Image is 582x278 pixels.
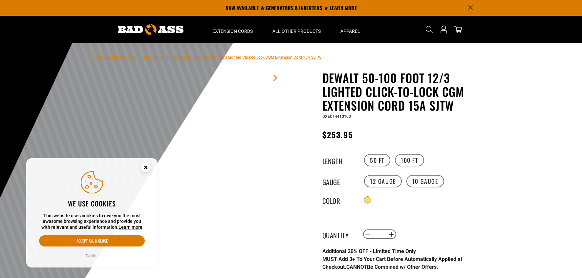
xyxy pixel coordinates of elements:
[322,114,351,119] span: DXEC14410100
[406,175,444,187] label: 10 Gauge
[322,230,355,239] label: Quantity
[203,16,263,43] summary: Extension Cords
[395,154,424,166] label: 100 FT
[322,248,416,254] strong: Additional 20% OFF - Limited Time Only
[272,28,321,34] span: All Other Products
[39,235,145,246] button: Accept all & close
[94,55,139,60] a: Bad Ass Extension Cords
[322,256,462,270] strong: MUST Add 3+ To Your Cart Before Automatically Applied at Checkout. Be Combined w/ Other Offers.
[424,24,435,35] summary: Search
[119,225,142,230] a: Learn more
[272,75,279,81] a: Next
[322,196,355,204] legend: Color
[322,156,355,164] legend: Length
[179,55,180,60] span: ›
[26,158,158,268] aside: Cookie Consent
[322,71,483,112] h1: DEWALT 50-100 foot 12/3 Lighted Click-to-Lock CGM Extension Cord 15A SJTW
[331,16,370,43] summary: Apparel
[212,28,253,34] span: Extension Cords
[118,24,183,35] img: Bad Ass Extension Cords
[263,16,331,43] summary: All Other Products
[140,55,141,60] span: ›
[322,129,353,140] span: $253.95
[84,253,100,259] button: Decline
[39,199,145,208] h2: We use cookies
[364,175,402,187] label: 12 Gauge
[39,213,145,230] p: This website uses cookies to give you the most awesome browsing experience and provide you with r...
[346,264,367,270] span: CANNOT
[94,53,322,61] nav: breadcrumbs
[322,177,355,185] legend: Gauge
[340,28,360,34] span: Apparel
[181,55,322,60] span: DEWALT 50-100 foot 12/3 Lighted Click-to-Lock CGM Extension Cord 15A SJTW
[364,154,390,166] label: 50 FT
[142,55,177,60] a: Return to Collection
